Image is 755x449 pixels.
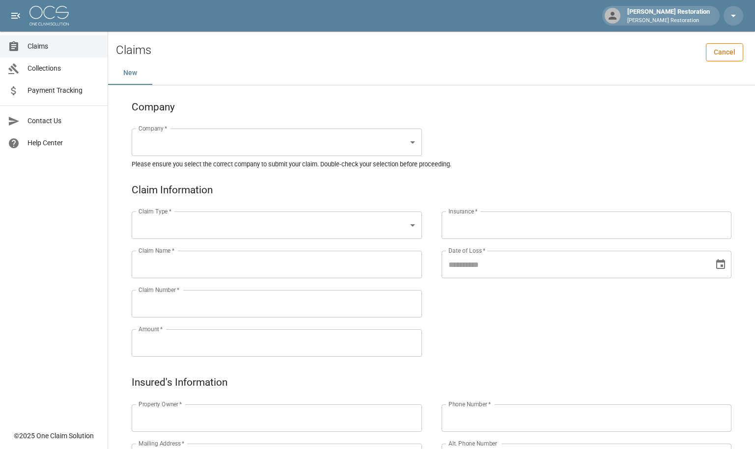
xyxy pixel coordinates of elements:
[6,6,26,26] button: open drawer
[711,255,730,274] button: Choose date
[139,286,179,294] label: Claim Number
[448,246,485,255] label: Date of Loss
[28,138,100,148] span: Help Center
[139,439,184,448] label: Mailing Address
[139,246,174,255] label: Claim Name
[28,63,100,74] span: Collections
[14,431,94,441] div: © 2025 One Claim Solution
[116,43,151,57] h2: Claims
[139,124,168,132] label: Company
[28,116,100,126] span: Contact Us
[139,325,163,333] label: Amount
[108,61,755,85] div: dynamic tabs
[132,160,731,168] h5: Please ensure you select the correct company to submit your claim. Double-check your selection be...
[448,400,491,408] label: Phone Number
[623,7,714,25] div: [PERSON_NAME] Restoration
[139,207,171,215] label: Claim Type
[108,61,152,85] button: New
[28,85,100,96] span: Payment Tracking
[448,439,497,448] label: Alt. Phone Number
[627,17,710,25] p: [PERSON_NAME] Restoration
[448,207,477,215] label: Insurance
[29,6,69,26] img: ocs-logo-white-transparent.png
[706,43,743,61] a: Cancel
[139,400,182,408] label: Property Owner
[28,41,100,52] span: Claims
